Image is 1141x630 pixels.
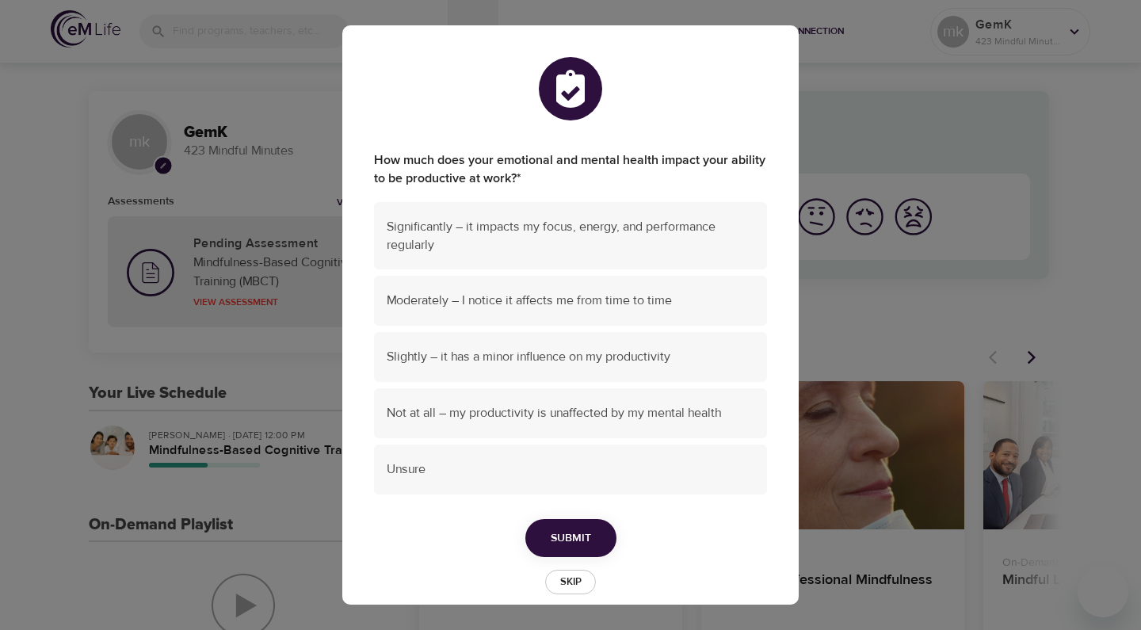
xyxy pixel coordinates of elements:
span: Significantly – it impacts my focus, energy, and performance regularly [387,218,754,254]
span: Not at all – my productivity is unaffected by my mental health [387,404,754,422]
label: How much does your emotional and mental health impact your ability to be productive at work? [374,151,767,188]
button: Submit [525,519,616,558]
span: Moderately – I notice it affects me from time to time [387,292,754,310]
span: Submit [551,529,591,548]
button: Skip [545,570,596,594]
span: Skip [553,573,588,591]
span: Slightly – it has a minor influence on my productivity [387,348,754,366]
span: Unsure [387,460,754,479]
